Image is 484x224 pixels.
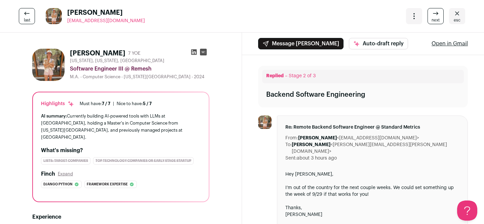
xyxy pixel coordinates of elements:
[41,157,90,165] div: Lists: Target Companies
[41,146,201,154] h2: What's missing?
[298,135,419,141] dd: <[EMAIL_ADDRESS][DOMAIN_NAME]>
[285,135,298,141] dt: From:
[43,181,73,188] span: Django python
[93,157,194,165] div: Top Technology Companies or Early Stage Startup
[266,90,365,99] div: Backend Software Engineering
[102,101,110,106] span: 7 / 7
[58,171,73,177] button: Expand
[285,74,287,78] span: –
[297,155,337,162] dd: about 3 hours ago
[285,124,459,131] span: Re: Remote Backend Software Engineer @ Standard Metrics
[41,114,67,118] span: AI summary:
[289,74,316,78] span: Stage 2 of 3
[432,17,440,23] span: next
[285,205,459,211] div: Thanks,
[19,8,35,24] a: last
[70,58,164,63] span: [US_STATE], [US_STATE], [GEOGRAPHIC_DATA]
[41,113,201,141] div: Currently building AI-powered tools with LLMs at [GEOGRAPHIC_DATA], holding a Master's in Compute...
[428,8,444,24] a: next
[70,74,209,80] div: M.A. - Computer Science - [US_STATE][GEOGRAPHIC_DATA] - 2024
[285,155,297,162] dt: Sent:
[46,8,62,24] img: 5b37126f00834911f5c82f656fda325babe8658e570e53d4f3add841ef12e5c1
[24,17,30,23] span: last
[41,170,55,178] h2: Finch
[449,8,465,24] a: Close
[32,213,209,221] h2: Experience
[285,141,292,155] dt: To:
[128,50,140,57] div: 7 YOE
[143,101,152,106] span: 5 / 7
[432,40,468,48] a: Open in Gmail
[87,181,128,188] span: Framework expertise
[32,49,65,81] img: 5b37126f00834911f5c82f656fda325babe8658e570e53d4f3add841ef12e5c1
[266,74,284,78] span: Replied
[67,18,145,23] span: [EMAIL_ADDRESS][DOMAIN_NAME]
[292,142,330,147] b: [PERSON_NAME]
[457,200,477,221] iframe: Help Scout Beacon - Open
[406,8,422,24] button: Open dropdown
[80,101,152,106] ul: |
[41,100,74,107] div: Highlights
[70,65,209,73] div: Software Engineer III @ Remesh
[80,101,110,106] div: Must have:
[454,17,460,23] span: esc
[285,198,459,218] div: [PERSON_NAME]
[298,136,337,140] b: [PERSON_NAME]
[67,8,145,17] span: [PERSON_NAME]
[117,101,152,106] div: Nice to have:
[258,38,344,49] button: Message [PERSON_NAME]
[349,38,408,49] button: Auto-draft reply
[67,17,145,24] a: [EMAIL_ADDRESS][DOMAIN_NAME]
[70,49,125,58] h1: [PERSON_NAME]
[292,141,459,155] dd: <[PERSON_NAME][EMAIL_ADDRESS][PERSON_NAME][DOMAIN_NAME]>
[258,116,272,129] img: 5b37126f00834911f5c82f656fda325babe8658e570e53d4f3add841ef12e5c1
